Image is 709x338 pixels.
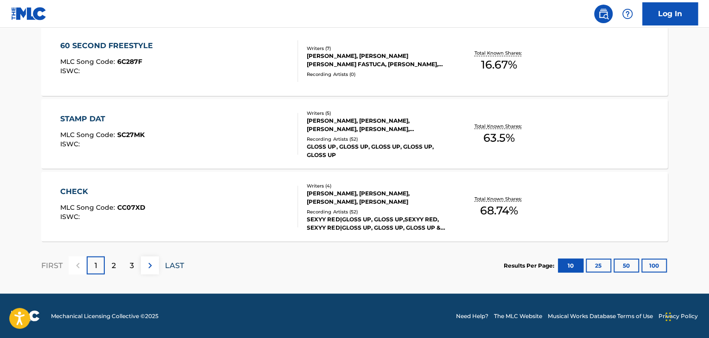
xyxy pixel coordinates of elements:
[307,45,447,52] div: Writers ( 7 )
[11,310,40,321] img: logo
[11,7,47,20] img: MLC Logo
[60,212,82,220] span: ISWC :
[558,258,583,272] button: 10
[494,312,542,320] a: The MLC Website
[307,135,447,142] div: Recording Artists ( 52 )
[307,182,447,189] div: Writers ( 4 )
[483,129,515,146] span: 63.5 %
[60,139,82,148] span: ISWC :
[130,260,134,271] p: 3
[307,142,447,159] div: GLOSS UP, GLOSS UP, GLOSS UP, GLOSS UP, GLOSS UP
[41,172,668,241] a: CHECKMLC Song Code:CC07XDISWC:Writers (4)[PERSON_NAME], [PERSON_NAME], [PERSON_NAME], [PERSON_NAM...
[642,2,698,25] a: Log In
[307,109,447,116] div: Writers ( 5 )
[474,50,524,56] p: Total Known Shares:
[307,189,447,206] div: [PERSON_NAME], [PERSON_NAME], [PERSON_NAME], [PERSON_NAME]
[60,113,145,124] div: STAMP DAT
[145,260,156,271] img: right
[117,130,145,138] span: SC27MK
[663,294,709,338] iframe: Chat Widget
[60,67,82,75] span: ISWC :
[586,258,611,272] button: 25
[548,312,653,320] a: Musical Works Database Terms of Use
[51,312,158,320] span: Mechanical Licensing Collective © 2025
[474,195,524,202] p: Total Known Shares:
[60,130,117,138] span: MLC Song Code :
[598,8,609,19] img: search
[658,312,698,320] a: Privacy Policy
[41,99,668,169] a: STAMP DATMLC Song Code:SC27MKISWC:Writers (5)[PERSON_NAME], [PERSON_NAME], [PERSON_NAME], [PERSON...
[41,260,63,271] p: FIRST
[481,56,517,73] span: 16.67 %
[307,71,447,78] div: Recording Artists ( 0 )
[641,258,667,272] button: 100
[307,52,447,69] div: [PERSON_NAME], [PERSON_NAME] [PERSON_NAME] FASTUCA, [PERSON_NAME], [PERSON_NAME][US_STATE], [PERS...
[474,122,524,129] p: Total Known Shares:
[665,303,671,331] div: Drag
[614,258,639,272] button: 50
[307,215,447,232] div: SEXYY RED|GLOSS UP, GLOSS UP,SEXYY RED, SEXYY RED|GLOSS UP, GLOSS UP, GLOSS UP & SEXYY RED
[117,203,146,211] span: CC07XD
[60,203,117,211] span: MLC Song Code :
[60,186,146,197] div: CHECK
[165,260,184,271] p: LAST
[622,8,633,19] img: help
[504,261,557,269] p: Results Per Page:
[60,57,117,66] span: MLC Song Code :
[307,116,447,133] div: [PERSON_NAME], [PERSON_NAME], [PERSON_NAME], [PERSON_NAME], [PERSON_NAME][DEMOGRAPHIC_DATA]
[60,40,158,51] div: 60 SECOND FREESTYLE
[41,26,668,96] a: 60 SECOND FREESTYLEMLC Song Code:6C287FISWC:Writers (7)[PERSON_NAME], [PERSON_NAME] [PERSON_NAME]...
[112,260,116,271] p: 2
[95,260,97,271] p: 1
[307,208,447,215] div: Recording Artists ( 52 )
[117,57,142,66] span: 6C287F
[456,312,488,320] a: Need Help?
[480,202,518,219] span: 68.74 %
[618,5,637,23] div: Help
[594,5,613,23] a: Public Search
